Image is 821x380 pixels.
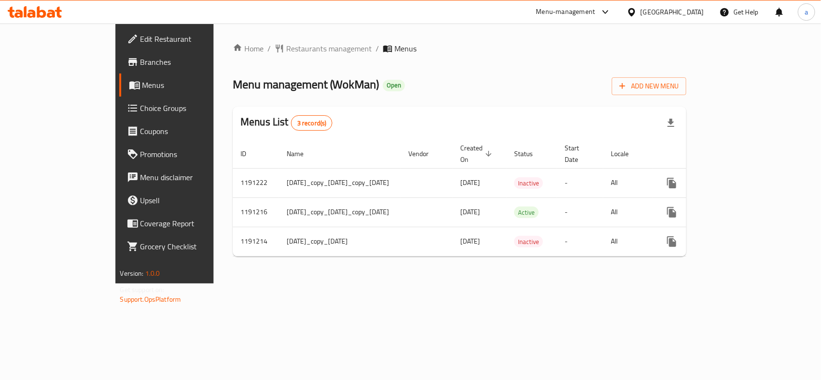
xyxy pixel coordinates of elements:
[536,6,595,18] div: Menu-management
[119,212,253,235] a: Coverage Report
[460,142,495,165] span: Created On
[240,148,259,159] span: ID
[557,227,603,256] td: -
[119,97,253,120] a: Choice Groups
[514,178,543,189] span: Inactive
[408,148,441,159] span: Vendor
[140,195,245,206] span: Upsell
[603,227,653,256] td: All
[683,172,707,195] button: Change Status
[291,119,332,128] span: 3 record(s)
[120,283,164,296] span: Get support on:
[140,102,245,114] span: Choice Groups
[394,43,417,54] span: Menus
[233,74,379,95] span: Menu management ( WokMan )
[233,197,279,227] td: 1191216
[119,235,253,258] a: Grocery Checklist
[460,206,480,218] span: [DATE]
[279,168,401,197] td: [DATE]_copy_[DATE]_copy_[DATE]
[612,77,686,95] button: Add New Menu
[291,115,333,131] div: Total records count
[119,27,253,50] a: Edit Restaurant
[557,197,603,227] td: -
[119,50,253,74] a: Branches
[460,235,480,247] span: [DATE]
[279,197,401,227] td: [DATE]_copy_[DATE]_copy_[DATE]
[233,139,760,257] table: enhanced table
[619,80,679,92] span: Add New Menu
[660,230,683,253] button: more
[267,43,271,54] li: /
[660,172,683,195] button: more
[376,43,379,54] li: /
[145,267,160,280] span: 1.0.0
[233,227,279,256] td: 1191214
[119,120,253,143] a: Coupons
[611,148,641,159] span: Locale
[514,236,543,247] div: Inactive
[514,148,545,159] span: Status
[240,115,332,131] h2: Menus List
[557,168,603,197] td: -
[120,267,144,280] span: Version:
[233,43,686,54] nav: breadcrumb
[279,227,401,256] td: [DATE]_copy_[DATE]
[119,189,253,212] a: Upsell
[660,201,683,224] button: more
[119,74,253,97] a: Menus
[233,168,279,197] td: 1191222
[603,168,653,197] td: All
[565,142,592,165] span: Start Date
[119,143,253,166] a: Promotions
[659,111,682,135] div: Export file
[120,293,181,306] a: Support.OpsPlatform
[383,80,405,91] div: Open
[603,197,653,227] td: All
[119,166,253,189] a: Menu disclaimer
[140,125,245,137] span: Coupons
[286,43,372,54] span: Restaurants management
[805,7,808,17] span: a
[142,79,245,91] span: Menus
[275,43,372,54] a: Restaurants management
[140,148,245,160] span: Promotions
[140,56,245,68] span: Branches
[140,33,245,45] span: Edit Restaurant
[140,241,245,252] span: Grocery Checklist
[683,230,707,253] button: Change Status
[641,7,704,17] div: [GEOGRAPHIC_DATA]
[140,218,245,229] span: Coverage Report
[653,139,760,169] th: Actions
[683,201,707,224] button: Change Status
[514,177,543,189] div: Inactive
[460,176,480,189] span: [DATE]
[140,172,245,183] span: Menu disclaimer
[383,81,405,89] span: Open
[514,207,539,218] span: Active
[287,148,316,159] span: Name
[514,236,543,247] span: Inactive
